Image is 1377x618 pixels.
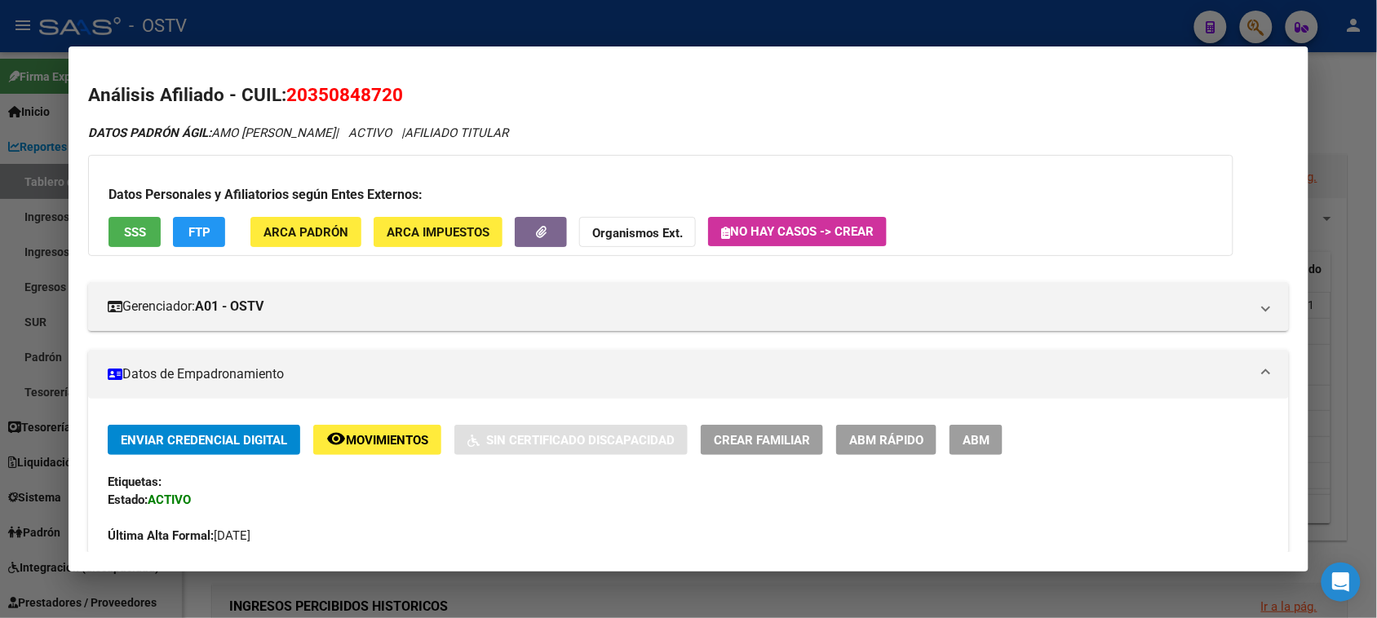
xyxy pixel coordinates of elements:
span: FTP [188,225,210,240]
button: Crear Familiar [701,425,823,455]
span: ARCA Impuestos [387,225,489,240]
button: ABM [950,425,1003,455]
span: Movimientos [346,433,428,448]
strong: Organismos Ext. [592,226,683,241]
span: ABM Rápido [849,433,923,448]
strong: ACTIVO [148,492,191,507]
div: Open Intercom Messenger [1322,563,1361,602]
mat-icon: remove_red_eye [326,429,346,448]
span: Crear Familiar [714,433,810,448]
h2: Análisis Afiliado - CUIL: [88,82,1288,109]
button: SSS [108,217,161,247]
span: ARCA Padrón [263,225,348,240]
mat-expansion-panel-header: Datos de Empadronamiento [88,350,1288,399]
span: 20350848720 [286,84,403,105]
mat-expansion-panel-header: Gerenciador:A01 - OSTV [88,282,1288,331]
span: No hay casos -> Crear [721,224,874,239]
span: SSS [124,225,146,240]
strong: A01 - OSTV [195,297,263,316]
span: Enviar Credencial Digital [121,433,287,448]
h3: Datos Personales y Afiliatorios según Entes Externos: [108,185,1213,205]
span: Sin Certificado Discapacidad [486,433,675,448]
mat-panel-title: Gerenciador: [108,297,1249,316]
button: FTP [173,217,225,247]
button: Organismos Ext. [579,217,696,247]
span: AMO [PERSON_NAME] [88,126,335,140]
button: Enviar Credencial Digital [108,425,300,455]
mat-panel-title: Datos de Empadronamiento [108,364,1249,384]
span: AFILIADO TITULAR [405,126,508,140]
i: | ACTIVO | [88,126,508,140]
button: No hay casos -> Crear [708,217,887,246]
span: ABM [963,433,990,448]
span: [DATE] [108,528,250,543]
button: Sin Certificado Discapacidad [454,425,688,455]
button: ARCA Padrón [250,217,361,247]
strong: Etiquetas: [108,475,162,489]
button: Movimientos [313,425,441,455]
button: ABM Rápido [836,425,936,455]
strong: Estado: [108,492,148,507]
strong: DATOS PADRÓN ÁGIL: [88,126,211,140]
button: ARCA Impuestos [374,217,503,247]
strong: Última Alta Formal: [108,528,214,543]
